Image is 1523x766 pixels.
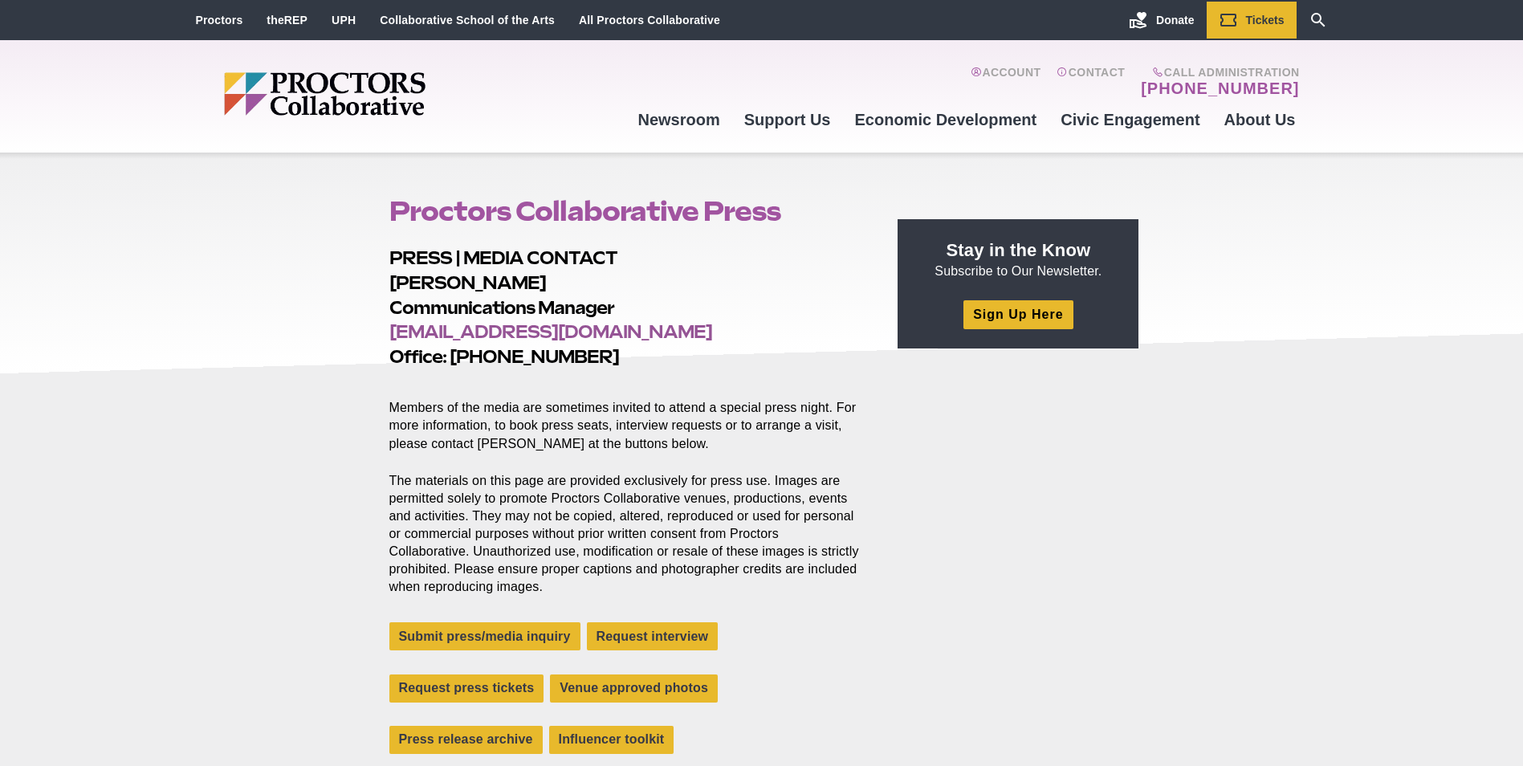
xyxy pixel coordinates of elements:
p: The materials on this page are provided exclusively for press use. Images are permitted solely to... [389,472,861,597]
span: Tickets [1246,14,1285,26]
a: Collaborative School of the Arts [380,14,555,26]
a: Influencer toolkit [549,726,674,754]
a: [EMAIL_ADDRESS][DOMAIN_NAME] [389,321,712,342]
span: Call Administration [1136,66,1299,79]
a: Civic Engagement [1049,98,1211,141]
a: Support Us [732,98,843,141]
a: Request press tickets [389,674,544,703]
strong: Stay in the Know [947,240,1091,260]
img: Proctors logo [224,72,549,116]
a: Press release archive [389,726,543,754]
a: [PHONE_NUMBER] [1141,79,1299,98]
a: Search [1297,2,1340,39]
a: About Us [1212,98,1308,141]
a: Proctors [196,14,243,26]
a: All Proctors Collaborative [579,14,720,26]
p: Members of the media are sometimes invited to attend a special press night. For more information,... [389,381,861,452]
a: theREP [267,14,307,26]
a: Venue approved photos [550,674,718,703]
a: Contact [1057,66,1125,98]
h1: Proctors Collaborative Press [389,196,861,226]
a: UPH [332,14,356,26]
a: Economic Development [843,98,1049,141]
h2: PRESS | MEDIA CONTACT [PERSON_NAME] Communications Manager Office: [PHONE_NUMBER] [389,246,861,369]
a: Donate [1117,2,1206,39]
a: Account [971,66,1040,98]
a: Submit press/media inquiry [389,622,580,650]
p: Subscribe to Our Newsletter. [917,238,1119,280]
a: Request interview [587,622,719,650]
span: Donate [1156,14,1194,26]
a: Tickets [1207,2,1297,39]
a: Sign Up Here [963,300,1073,328]
a: Newsroom [625,98,731,141]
